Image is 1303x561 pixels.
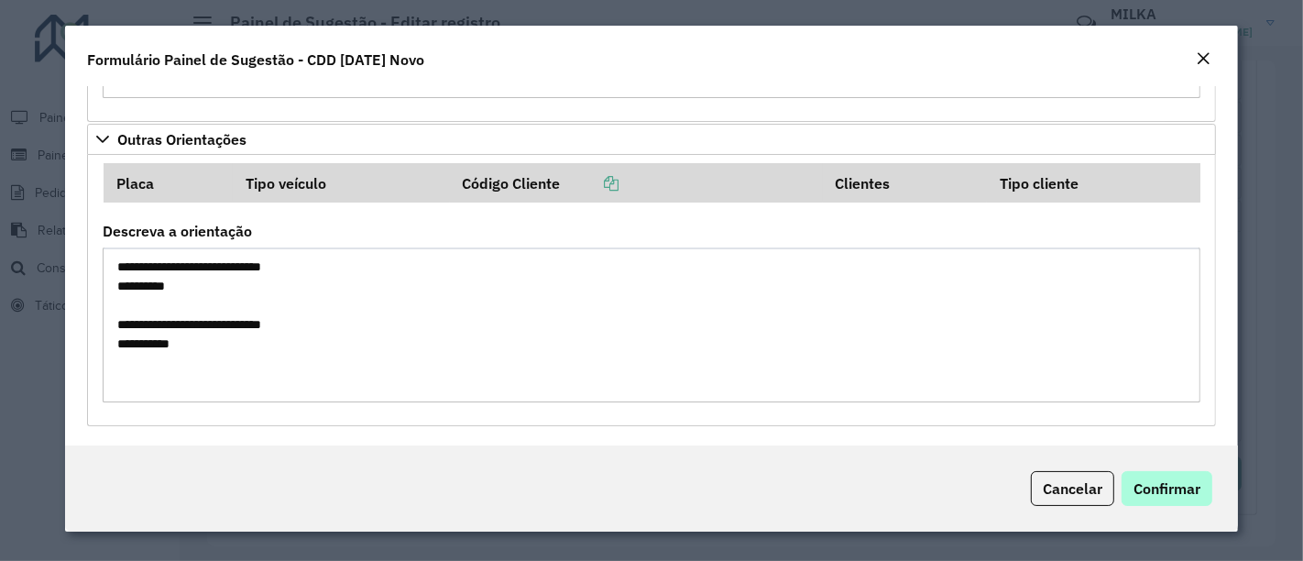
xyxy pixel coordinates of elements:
[560,174,619,192] a: Copiar
[103,220,252,242] label: Descreva a orientação
[233,163,450,202] th: Tipo veículo
[987,163,1200,202] th: Tipo cliente
[87,49,424,71] h4: Formulário Painel de Sugestão - CDD [DATE] Novo
[1031,471,1114,506] button: Cancelar
[1043,479,1102,498] span: Cancelar
[104,163,233,202] th: Placa
[117,132,246,147] span: Outras Orientações
[823,163,987,202] th: Clientes
[1190,48,1216,71] button: Close
[1122,471,1212,506] button: Confirmar
[450,163,823,202] th: Código Cliente
[1133,479,1200,498] span: Confirmar
[1196,51,1210,66] em: Fechar
[87,124,1216,155] a: Outras Orientações
[87,155,1216,426] div: Outras Orientações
